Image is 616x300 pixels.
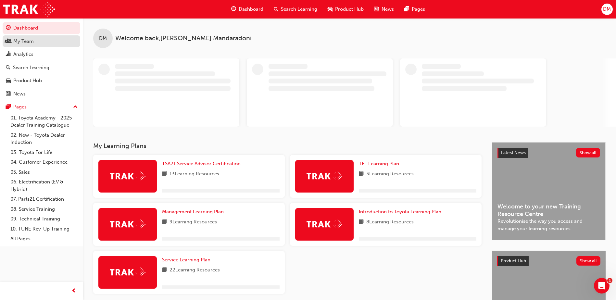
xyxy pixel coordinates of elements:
[492,142,606,240] a: Latest NewsShow allWelcome to your new Training Resource CentreRevolutionise the way you access a...
[110,171,145,181] img: Trak
[359,170,364,178] span: book-icon
[8,214,80,224] a: 09. Technical Training
[6,104,11,110] span: pages-icon
[281,6,317,13] span: Search Learning
[369,3,399,16] a: news-iconNews
[501,258,526,264] span: Product Hub
[359,208,444,216] a: Introduction to Toyota Learning Plan
[162,209,224,215] span: Management Learning Plan
[8,167,80,177] a: 05. Sales
[13,64,49,71] div: Search Learning
[8,113,80,130] a: 01. Toyota Academy - 2025 Dealer Training Catalogue
[110,267,145,277] img: Trak
[404,5,409,13] span: pages-icon
[322,3,369,16] a: car-iconProduct Hub
[13,77,42,84] div: Product Hub
[6,91,11,97] span: news-icon
[607,278,612,283] span: 1
[115,35,252,42] span: Welcome back , [PERSON_NAME] Mandaradoni
[359,209,441,215] span: Introduction to Toyota Learning Plan
[162,257,210,263] span: Service Learning Plan
[239,6,263,13] span: Dashboard
[6,65,10,71] span: search-icon
[170,266,220,274] span: 22 Learning Resources
[359,160,402,168] a: TFL Learning Plan
[6,52,11,57] span: chart-icon
[13,90,26,98] div: News
[162,266,167,274] span: book-icon
[601,4,613,15] button: DM
[307,171,342,181] img: Trak
[8,130,80,147] a: 02. New - Toyota Dealer Induction
[269,3,322,16] a: search-iconSearch Learning
[3,88,80,100] a: News
[603,6,611,13] span: DM
[307,219,342,229] img: Trak
[8,177,80,194] a: 06. Electrification (EV & Hybrid)
[3,48,80,60] a: Analytics
[162,160,243,168] a: TSA21 Service Advisor Certification
[359,218,364,226] span: book-icon
[110,219,145,229] img: Trak
[231,5,236,13] span: guage-icon
[226,3,269,16] a: guage-iconDashboard
[497,256,600,266] a: Product HubShow all
[3,75,80,87] a: Product Hub
[6,39,11,44] span: people-icon
[13,103,27,111] div: Pages
[3,35,80,47] a: My Team
[594,278,610,294] iframe: Intercom live chat
[366,218,414,226] span: 8 Learning Resources
[497,203,600,218] span: Welcome to your new Training Resource Centre
[3,101,80,113] button: Pages
[162,218,167,226] span: book-icon
[162,256,213,264] a: Service Learning Plan
[497,218,600,232] span: Revolutionise the way you access and manage your learning resources.
[3,21,80,101] button: DashboardMy TeamAnalyticsSearch LearningProduct HubNews
[8,157,80,167] a: 04. Customer Experience
[73,103,78,111] span: up-icon
[399,3,430,16] a: pages-iconPages
[3,2,55,17] img: Trak
[382,6,394,13] span: News
[170,170,219,178] span: 13 Learning Resources
[274,5,278,13] span: search-icon
[8,194,80,204] a: 07. Parts21 Certification
[162,208,226,216] a: Management Learning Plan
[8,204,80,214] a: 08. Service Training
[6,25,11,31] span: guage-icon
[328,5,333,13] span: car-icon
[335,6,364,13] span: Product Hub
[162,161,241,167] span: TSA21 Service Advisor Certification
[99,35,107,42] span: DM
[366,170,414,178] span: 3 Learning Resources
[71,287,76,295] span: prev-icon
[412,6,425,13] span: Pages
[501,150,526,156] span: Latest News
[13,38,34,45] div: My Team
[576,256,601,266] button: Show all
[8,147,80,157] a: 03. Toyota For Life
[93,142,482,150] h3: My Learning Plans
[3,62,80,74] a: Search Learning
[576,148,600,157] button: Show all
[8,224,80,234] a: 10. TUNE Rev-Up Training
[162,170,167,178] span: book-icon
[374,5,379,13] span: news-icon
[6,78,11,84] span: car-icon
[497,148,600,158] a: Latest NewsShow all
[359,161,399,167] span: TFL Learning Plan
[3,22,80,34] a: Dashboard
[8,234,80,244] a: All Pages
[170,218,217,226] span: 9 Learning Resources
[13,51,33,58] div: Analytics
